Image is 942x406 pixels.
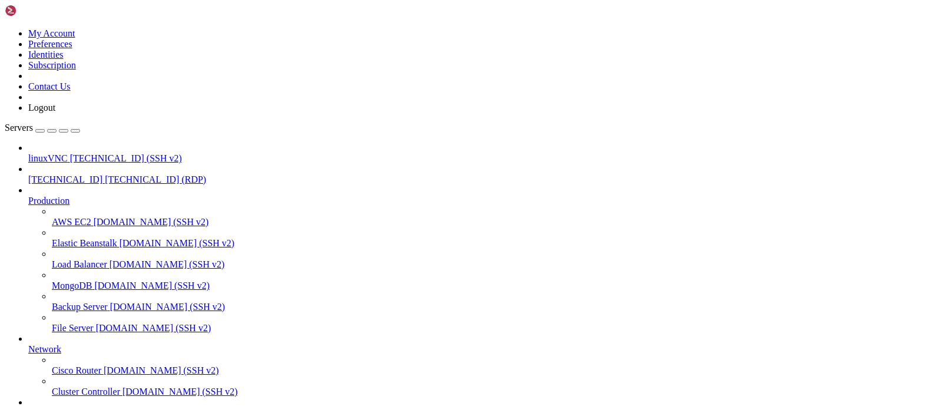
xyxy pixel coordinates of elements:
li: AWS EC2 [DOMAIN_NAME] (SSH v2) [52,206,937,227]
a: Servers [5,123,80,133]
span: [DOMAIN_NAME] (SSH v2) [94,217,209,227]
img: Shellngn [5,5,72,16]
span: [DOMAIN_NAME] (SSH v2) [104,365,219,375]
a: [TECHNICAL_ID] [TECHNICAL_ID] (RDP) [28,174,937,185]
span: File Server [52,323,94,333]
a: File Server [DOMAIN_NAME] (SSH v2) [52,323,937,334]
a: Load Balancer [DOMAIN_NAME] (SSH v2) [52,259,937,270]
li: Load Balancer [DOMAIN_NAME] (SSH v2) [52,249,937,270]
a: Subscription [28,60,76,70]
span: Production [28,196,69,206]
span: [DOMAIN_NAME] (SSH v2) [110,302,225,312]
a: Elastic Beanstalk [DOMAIN_NAME] (SSH v2) [52,238,937,249]
li: linuxVNC [TECHNICAL_ID] (SSH v2) [28,143,937,164]
a: Network [28,344,937,355]
span: [DOMAIN_NAME] (SSH v2) [120,238,235,248]
span: Backup Server [52,302,108,312]
span: Cluster Controller [52,387,120,397]
li: Network [28,334,937,397]
span: Load Balancer [52,259,107,269]
span: Cisco Router [52,365,101,375]
span: [DOMAIN_NAME] (SSH v2) [110,259,225,269]
a: Preferences [28,39,72,49]
li: Cisco Router [DOMAIN_NAME] (SSH v2) [52,355,937,376]
span: Network [28,344,61,354]
span: MongoDB [52,280,92,291]
a: Logout [28,103,55,113]
span: AWS EC2 [52,217,91,227]
a: AWS EC2 [DOMAIN_NAME] (SSH v2) [52,217,937,227]
li: [TECHNICAL_ID] [TECHNICAL_ID] (RDP) [28,164,937,185]
li: MongoDB [DOMAIN_NAME] (SSH v2) [52,270,937,291]
a: My Account [28,28,75,38]
span: [DOMAIN_NAME] (SSH v2) [122,387,238,397]
li: Cluster Controller [DOMAIN_NAME] (SSH v2) [52,376,937,397]
span: [TECHNICAL_ID] [28,174,102,184]
a: Cluster Controller [DOMAIN_NAME] (SSH v2) [52,387,937,397]
a: Identities [28,49,64,60]
a: linuxVNC [TECHNICAL_ID] (SSH v2) [28,153,937,164]
span: Elastic Beanstalk [52,238,117,248]
a: Production [28,196,937,206]
li: Backup Server [DOMAIN_NAME] (SSH v2) [52,291,937,312]
span: [TECHNICAL_ID] (SSH v2) [70,153,182,163]
span: [TECHNICAL_ID] (RDP) [105,174,206,184]
span: linuxVNC [28,153,68,163]
span: [DOMAIN_NAME] (SSH v2) [94,280,210,291]
a: Cisco Router [DOMAIN_NAME] (SSH v2) [52,365,937,376]
a: Backup Server [DOMAIN_NAME] (SSH v2) [52,302,937,312]
li: Production [28,185,937,334]
span: [DOMAIN_NAME] (SSH v2) [96,323,211,333]
li: File Server [DOMAIN_NAME] (SSH v2) [52,312,937,334]
li: Elastic Beanstalk [DOMAIN_NAME] (SSH v2) [52,227,937,249]
a: MongoDB [DOMAIN_NAME] (SSH v2) [52,280,937,291]
span: Servers [5,123,33,133]
a: Contact Us [28,81,71,91]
